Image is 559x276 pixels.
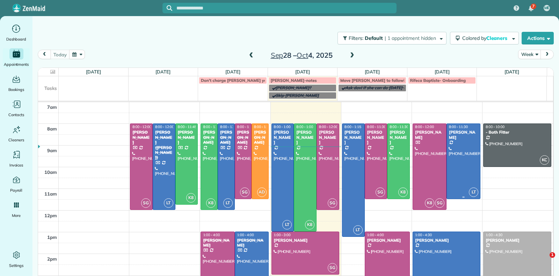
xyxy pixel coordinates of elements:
[367,238,408,243] div: [PERSON_NAME]
[155,130,173,160] div: [PERSON_NAME] ([PERSON_NAME])
[237,130,250,145] div: [PERSON_NAME]
[220,125,239,129] span: 8:00 - 12:00
[258,51,345,59] h2: 28 – 4, 2025
[38,50,51,59] button: prev
[274,238,337,243] div: [PERSON_NAME]
[4,61,29,68] span: Appointments
[3,149,30,169] a: Invoices
[186,193,196,203] span: K8
[344,125,361,129] span: 8:00 - 1:15
[390,125,408,129] span: 8:00 - 11:30
[319,130,337,145] div: [PERSON_NAME]
[203,130,216,145] div: [PERSON_NAME]
[367,130,385,145] div: [PERSON_NAME]
[486,35,509,41] span: Cleaners
[485,238,549,243] div: [PERSON_NAME]
[9,162,23,169] span: Invoices
[203,238,232,248] div: [PERSON_NAME]
[296,130,314,145] div: [PERSON_NAME]
[132,125,151,129] span: 8:00 - 12:00
[376,187,385,197] span: SG
[225,69,240,75] a: [DATE]
[524,1,538,16] div: 7 unread notifications
[415,130,444,140] div: [PERSON_NAME]
[220,130,233,145] div: [PERSON_NAME]
[223,198,233,208] span: LT
[385,35,436,41] span: | 1 appointment hidden
[203,233,220,237] span: 1:00 - 4:00
[398,187,408,197] span: K8
[47,256,57,262] span: 2pm
[3,249,30,269] a: Settings
[435,69,450,75] a: [DATE]
[449,130,478,140] div: [PERSON_NAME]
[469,187,478,197] span: LT
[486,125,504,129] span: 8:00 - 10:00
[282,220,292,229] span: LT
[254,125,273,129] span: 8:00 - 11:30
[365,69,380,75] a: [DATE]
[3,99,30,118] a: Contacts
[450,32,519,44] button: Colored byCleaners
[177,130,196,145] div: [PERSON_NAME]
[345,85,420,90] span: Ask davi if she can do [DATE] Morning
[449,125,468,129] span: 8:00 - 11:30
[86,69,101,75] a: [DATE]
[518,50,541,59] button: Week
[178,125,197,129] span: 8:00 - 11:45
[544,5,550,11] span: ME
[337,32,447,44] button: Filters: Default | 1 appointment hidden
[276,85,311,90] span: [PERSON_NAME]?
[9,262,24,269] span: Settings
[274,125,291,129] span: 8:00 - 1:00
[203,125,222,129] span: 8:00 - 12:00
[535,252,552,269] iframe: Intercom live chat
[141,198,151,208] span: SG
[328,198,337,208] span: SG
[550,252,555,258] span: 1
[271,51,283,59] span: Sep
[47,148,57,153] span: 9am
[3,124,30,143] a: Cleaners
[8,86,24,93] span: Bookings
[47,104,57,110] span: 7am
[237,238,267,248] div: [PERSON_NAME]
[274,233,291,237] span: 1:00 - 3:00
[44,191,57,197] span: 11am
[328,263,337,273] span: SG
[340,78,421,83] span: Move [PERSON_NAME] to following week
[206,198,216,208] span: K8
[295,69,310,75] a: [DATE]
[389,130,408,145] div: [PERSON_NAME]
[349,35,363,41] span: Filters:
[8,136,24,143] span: Cleaners
[237,233,254,237] span: 1:00 - 4:00
[410,78,466,83] span: Rifeca Baptiste- Onboarding
[167,5,172,11] svg: Focus search
[305,220,314,229] span: K8
[8,111,24,118] span: Contacts
[3,174,30,194] a: Payroll
[6,36,26,43] span: Dashboard
[522,32,554,44] button: Actions
[47,234,57,240] span: 1pm
[44,169,57,175] span: 10am
[415,238,478,243] div: [PERSON_NAME]
[3,48,30,68] a: Appointments
[132,130,151,145] div: [PERSON_NAME]
[155,125,174,129] span: 8:00 - 12:00
[162,5,172,11] button: Focus search
[334,32,447,44] a: Filters: Default | 1 appointment hidden
[297,51,308,59] span: Oct
[540,155,549,165] span: KC
[274,130,292,145] div: [PERSON_NAME]
[296,125,313,129] span: 8:00 - 1:00
[240,187,249,197] span: SG
[155,69,170,75] a: [DATE]
[415,125,434,129] span: 8:00 - 12:00
[367,233,384,237] span: 1:00 - 4:00
[319,125,338,129] span: 8:00 - 12:00
[425,198,434,208] span: K8
[353,225,363,235] span: LT
[435,198,444,208] span: SG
